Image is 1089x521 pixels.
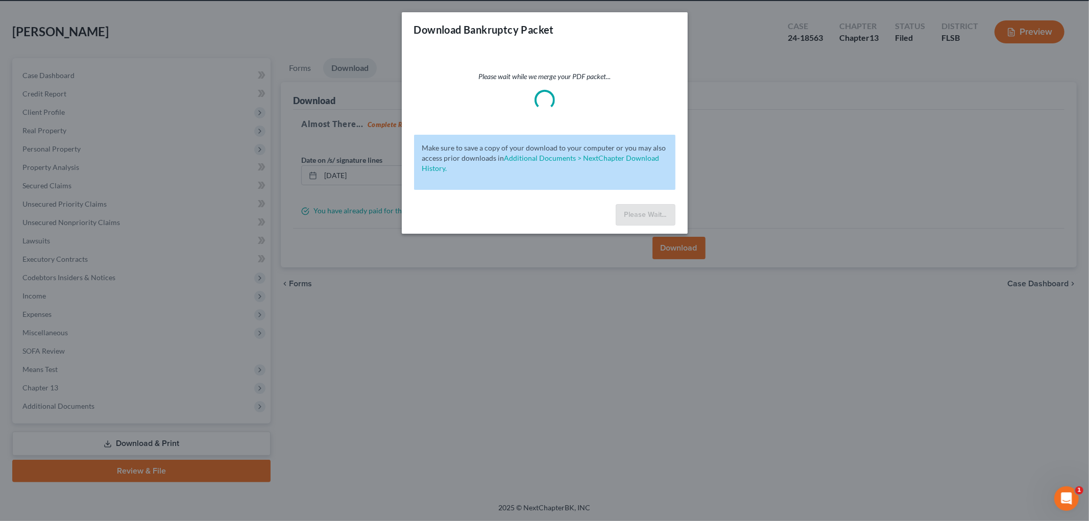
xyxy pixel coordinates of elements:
[624,210,667,219] span: Please Wait...
[422,154,660,172] a: Additional Documents > NextChapter Download History.
[1075,486,1083,494] span: 1
[414,71,675,82] p: Please wait while we merge your PDF packet...
[1054,486,1079,511] iframe: Intercom live chat
[616,204,675,226] button: Please Wait...
[414,22,554,37] h3: Download Bankruptcy Packet
[422,143,667,173] p: Make sure to save a copy of your download to your computer or you may also access prior downloads in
